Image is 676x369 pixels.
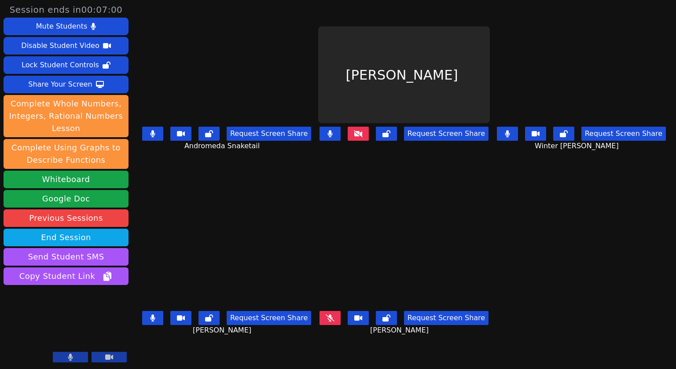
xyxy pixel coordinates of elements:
time: 00:07:00 [81,4,123,15]
button: Request Screen Share [581,127,666,141]
span: Copy Student Link [19,270,113,282]
button: Request Screen Share [227,127,311,141]
button: Request Screen Share [404,311,489,325]
div: Disable Student Video [21,39,99,53]
span: Andromeda Snaketail [184,141,262,151]
div: [PERSON_NAME] [318,26,490,123]
span: Winter [PERSON_NAME] [535,141,621,151]
span: Session ends in [10,4,123,16]
span: [PERSON_NAME] [370,325,431,336]
button: Share Your Screen [4,76,129,93]
button: Request Screen Share [404,127,489,141]
button: Complete Whole Numbers, Integers, Rational Numbers Lesson [4,95,129,137]
span: [PERSON_NAME] [193,325,253,336]
div: Mute Students [36,19,87,33]
a: Google Doc [4,190,129,208]
button: Complete Using Graphs to Describe Functions [4,139,129,169]
button: Lock Student Controls [4,56,129,74]
button: Disable Student Video [4,37,129,55]
a: Previous Sessions [4,209,129,227]
button: Send Student SMS [4,248,129,266]
button: Copy Student Link [4,267,129,285]
div: Lock Student Controls [22,58,99,72]
button: Whiteboard [4,171,129,188]
button: End Session [4,229,129,246]
div: Share Your Screen [28,77,92,91]
button: Mute Students [4,18,129,35]
button: Request Screen Share [227,311,311,325]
